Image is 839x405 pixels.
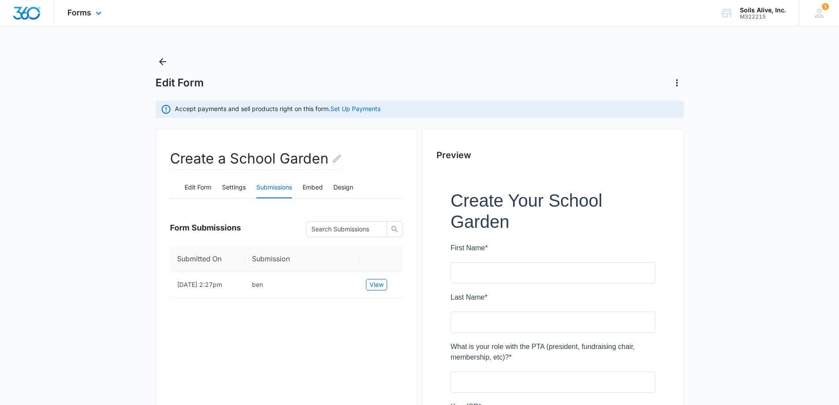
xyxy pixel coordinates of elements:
[822,3,829,10] span: 1
[170,222,241,234] span: Form Submissions
[155,76,204,89] h1: Edit Form
[670,76,684,90] button: Actions
[185,177,211,198] button: Edit Form
[332,148,342,169] button: Edit Form Name
[740,7,786,14] div: account name
[366,279,387,290] button: View
[222,177,246,198] button: Settings
[387,221,403,237] button: search
[245,246,359,272] th: Submission
[311,224,375,234] input: Search Submissions
[333,177,353,198] button: Design
[822,3,829,10] div: notifications count
[387,226,402,233] span: search
[170,272,245,298] td: [DATE] 2:27pm
[175,104,381,113] p: Accept payments and sell products right on this form.
[370,280,384,290] span: View
[170,246,245,272] th: Submitted On
[740,14,786,20] div: account id
[303,177,323,198] button: Embed
[177,253,231,264] span: Submitted On
[67,8,91,17] span: Forms
[155,55,170,69] button: Back
[330,105,381,112] a: Set Up Payments
[436,149,669,162] h2: Preview
[256,177,292,198] button: Submissions
[245,272,359,298] td: ben
[170,148,342,170] h2: Create a School Garden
